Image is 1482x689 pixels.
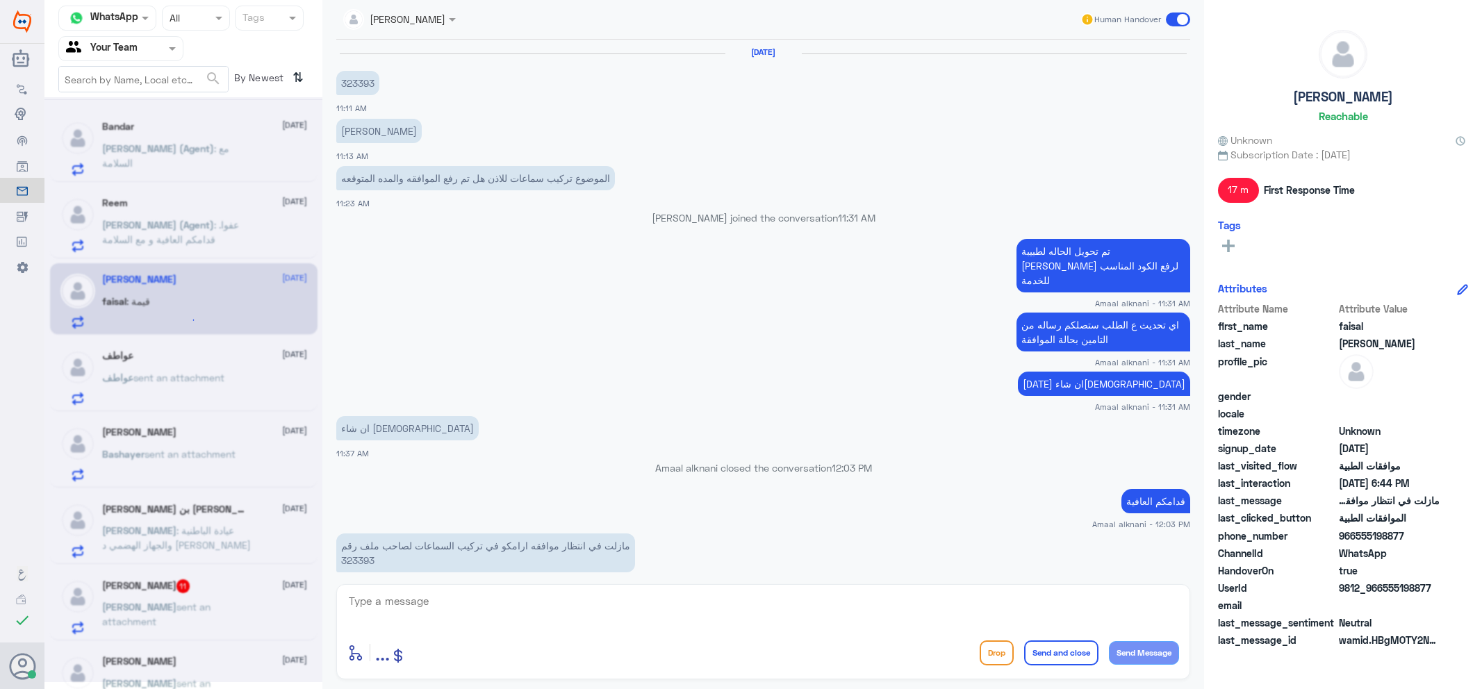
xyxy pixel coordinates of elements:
img: defaultAdmin.png [1339,354,1374,389]
span: Amaal alknani - 11:31 AM [1095,356,1190,368]
span: last_visited_flow [1218,458,1336,473]
p: 8/10/2025, 11:37 AM [336,416,479,440]
span: UserId [1218,581,1336,595]
span: Subscription Date : [DATE] [1218,147,1468,162]
button: ... [375,637,390,668]
span: 17 m [1218,178,1259,203]
span: profile_pic [1218,354,1336,386]
div: loading... [172,308,196,332]
span: 0 [1339,615,1440,630]
span: Unknown [1339,424,1440,438]
span: abdullah [1339,336,1440,351]
span: signup_date [1218,441,1336,456]
span: [PERSON_NAME] [102,677,176,689]
h6: Tags [1218,219,1241,231]
span: 2 [1339,546,1440,561]
span: null [1339,406,1440,421]
button: Send and close [1024,640,1098,665]
span: locale [1218,406,1336,421]
button: search [205,67,222,90]
div: Tags [240,10,265,28]
span: search [205,70,222,87]
button: Send Message [1109,641,1179,665]
span: موافقات الطبية [1339,458,1440,473]
span: الموافقات الطبية [1339,510,1440,525]
img: defaultAdmin.png [1319,31,1367,78]
button: Avatar [9,653,35,679]
p: 8/10/2025, 11:11 AM [336,71,379,95]
span: last_message_sentiment [1218,615,1336,630]
i: ⇅ [293,66,304,89]
p: 8/10/2025, 6:44 PM [336,533,635,572]
input: Search by Name, Local etc… [59,67,228,92]
span: wamid.HBgMOTY2NTU1MTk4ODc3FQIAEhgUM0E5RTM2MzgxQkM3ODk0QUNFQTYA [1339,633,1440,647]
button: Drop [980,640,1014,665]
span: Attribute Value [1339,301,1440,316]
p: 8/10/2025, 11:31 AM [1016,239,1190,292]
p: 8/10/2025, 11:31 AM [1018,372,1190,396]
p: [PERSON_NAME] joined the conversation [336,210,1190,225]
span: Amaal alknani - 12:03 PM [1092,518,1190,530]
span: 9812_966555198877 [1339,581,1440,595]
span: 11:11 AM [336,103,367,113]
span: Amaal alknani - 11:31 AM [1095,297,1190,309]
span: true [1339,563,1440,578]
span: Unknown [1218,133,1272,147]
span: By Newest [229,66,287,94]
span: faisal [1339,319,1440,333]
span: ... [375,640,390,665]
p: 8/10/2025, 12:03 PM [1121,489,1190,513]
h6: Attributes [1218,282,1267,294]
span: phone_number [1218,529,1336,543]
p: 8/10/2025, 11:31 AM [1016,313,1190,351]
span: timezone [1218,424,1336,438]
span: first_name [1218,319,1336,333]
span: last_message_id [1218,633,1336,647]
span: last_interaction [1218,476,1336,490]
span: ChannelId [1218,546,1336,561]
span: Human Handover [1094,13,1161,26]
span: 11:13 AM [336,151,368,160]
span: HandoverOn [1218,563,1336,578]
span: 2025-10-08T15:44:33.832Z [1339,476,1440,490]
p: 8/10/2025, 11:13 AM [336,119,422,143]
span: gender [1218,389,1336,404]
p: 8/10/2025, 11:23 AM [336,166,615,190]
span: last_name [1218,336,1336,351]
h6: Reachable [1319,110,1368,122]
span: 966555198877 [1339,529,1440,543]
span: email [1218,598,1336,613]
span: مازلت في انتظار موافقه ارامكو في تركيب السماعات لصاحب ملف رقم 323393 [1339,493,1440,508]
span: 11:37 AM [336,449,369,458]
span: last_clicked_button [1218,510,1336,525]
span: First Response Time [1264,183,1355,197]
h5: [PERSON_NAME] [1293,89,1393,105]
span: null [1339,598,1440,613]
span: 11:23 AM [336,199,370,208]
span: last_message [1218,493,1336,508]
span: 12:03 PM [832,462,872,474]
span: Attribute Name [1218,301,1336,316]
img: whatsapp.png [66,8,87,28]
img: yourTeam.svg [66,38,87,59]
span: null [1339,389,1440,404]
p: Amaal alknani closed the conversation [336,460,1190,475]
span: 11:31 AM [838,212,875,224]
span: Amaal alknani - 11:31 AM [1095,401,1190,413]
h6: [DATE] [725,47,802,57]
img: Widebot Logo [13,10,31,33]
i: check [14,612,31,629]
span: 2025-10-08T05:02:19.422Z [1339,441,1440,456]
